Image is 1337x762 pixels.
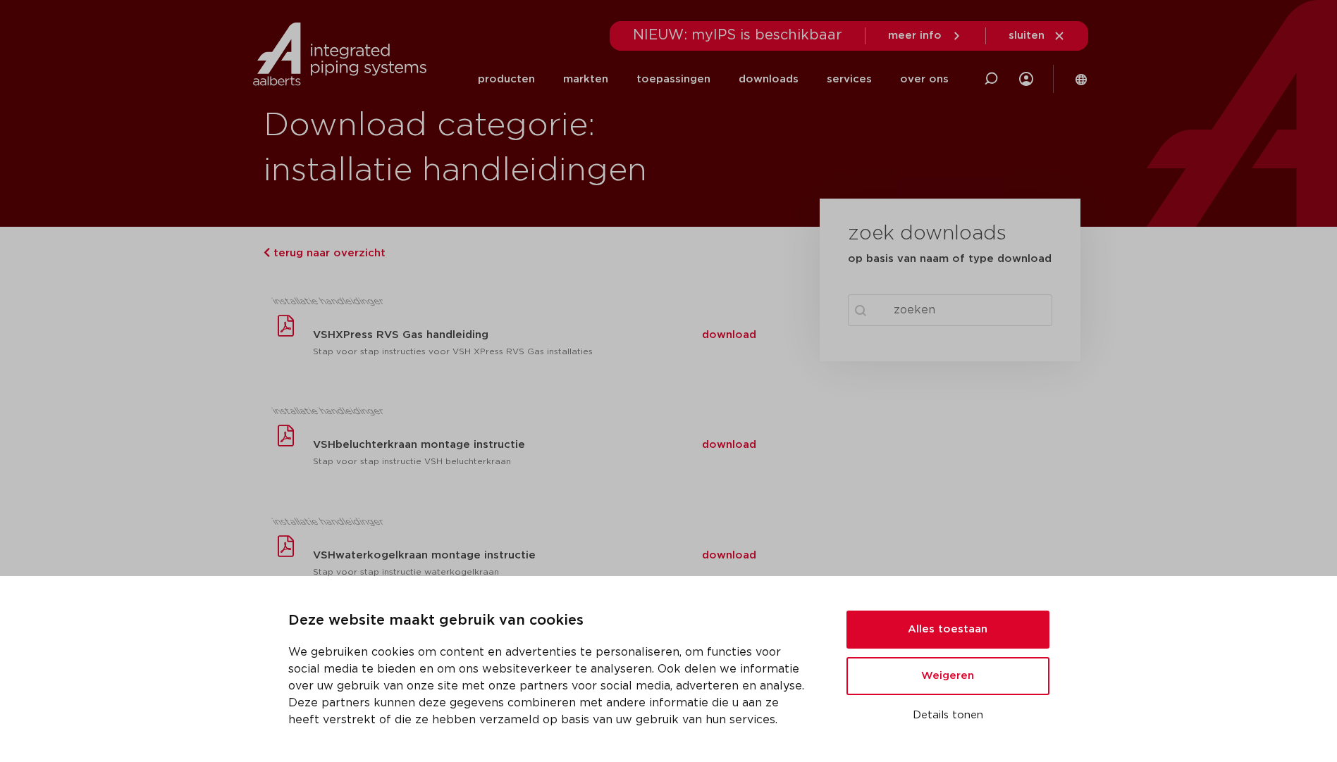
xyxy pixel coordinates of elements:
nav: Menu [478,52,949,106]
a: download [702,330,756,340]
a: services [827,52,872,106]
span: installatie handleidingen [269,296,390,308]
h3: beluchterkraan montage instructie [313,436,585,454]
a: download [702,439,756,450]
strong: VSH [313,439,335,450]
a: meer info [888,30,963,42]
a: sluiten [1009,30,1066,42]
h3: XPress RVS Gas handleiding [313,326,585,344]
a: download [702,550,756,561]
h3: waterkogelkraan montage instructie [313,546,585,564]
a: toepassingen [636,52,710,106]
p: Deze website maakt gebruik van cookies [288,610,813,632]
strong: VSH [313,330,335,340]
span: installatie handleidingen [269,406,390,418]
a: downloads [739,52,799,106]
p: We gebruiken cookies om content en advertenties te personaliseren, om functies voor social media ... [288,644,813,728]
strong: op basis van naam of type download [848,254,1052,264]
span: sluiten [1009,30,1045,41]
a: markten [563,52,608,106]
a: over ons [900,52,949,106]
p: Stap voor stap instructie VSH beluchterkraan [313,456,770,466]
button: Weigeren [846,657,1049,695]
a: producten [478,52,535,106]
h1: Download categorie: installatie handleidingen [264,104,662,194]
strong: VSH [313,550,335,561]
h3: zoek downloads [848,220,1006,248]
p: Stap voor stap instructies voor VSH XPress RVS Gas installaties [313,346,770,356]
span: installatie handleidingen [269,516,390,529]
span: terug naar overzicht [273,248,386,258]
span: meer info [888,30,942,41]
a: terug naar overzicht [264,248,386,259]
span: NIEUW: myIPS is beschikbaar [633,28,842,42]
button: Details tonen [846,704,1049,727]
p: Stap voor stap instructie waterkogelkraan [313,567,770,577]
button: Alles toestaan [846,611,1049,649]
